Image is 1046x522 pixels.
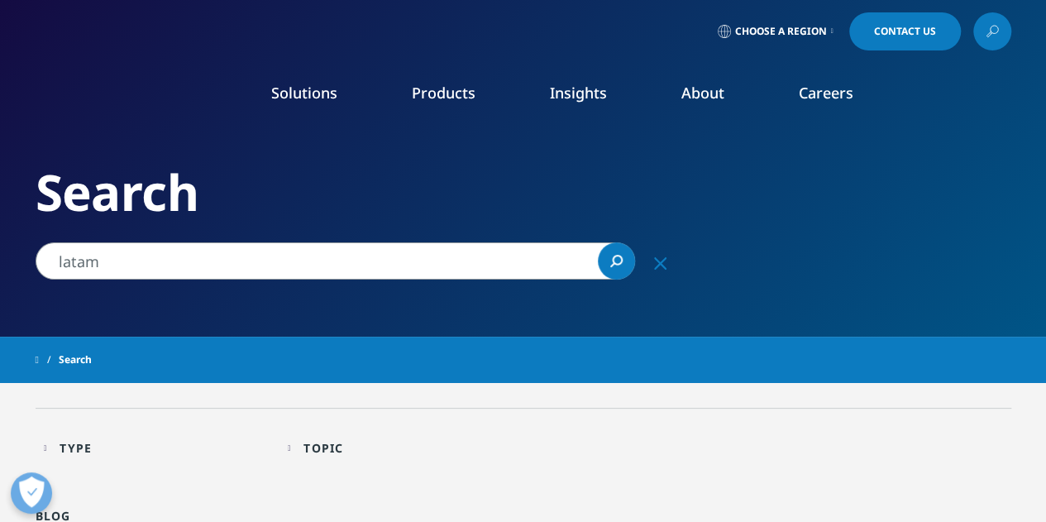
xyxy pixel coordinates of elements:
[550,83,607,103] a: Insights
[11,472,52,514] button: Abrir preferências
[412,83,475,103] a: Products
[303,440,343,456] div: Topic facet.
[641,242,681,282] div: Clear
[849,12,961,50] a: Contact Us
[36,242,635,280] input: Search
[681,83,724,103] a: About
[36,161,1011,223] h2: Search
[598,242,635,280] a: Search
[174,58,1011,136] nav: Primary
[735,25,827,38] span: Choose a Region
[654,257,666,270] svg: Clear
[799,83,853,103] a: Careers
[60,440,92,456] div: Type facet.
[59,345,92,375] span: Search
[271,83,337,103] a: Solutions
[874,26,936,36] span: Contact Us
[610,255,623,267] svg: Search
